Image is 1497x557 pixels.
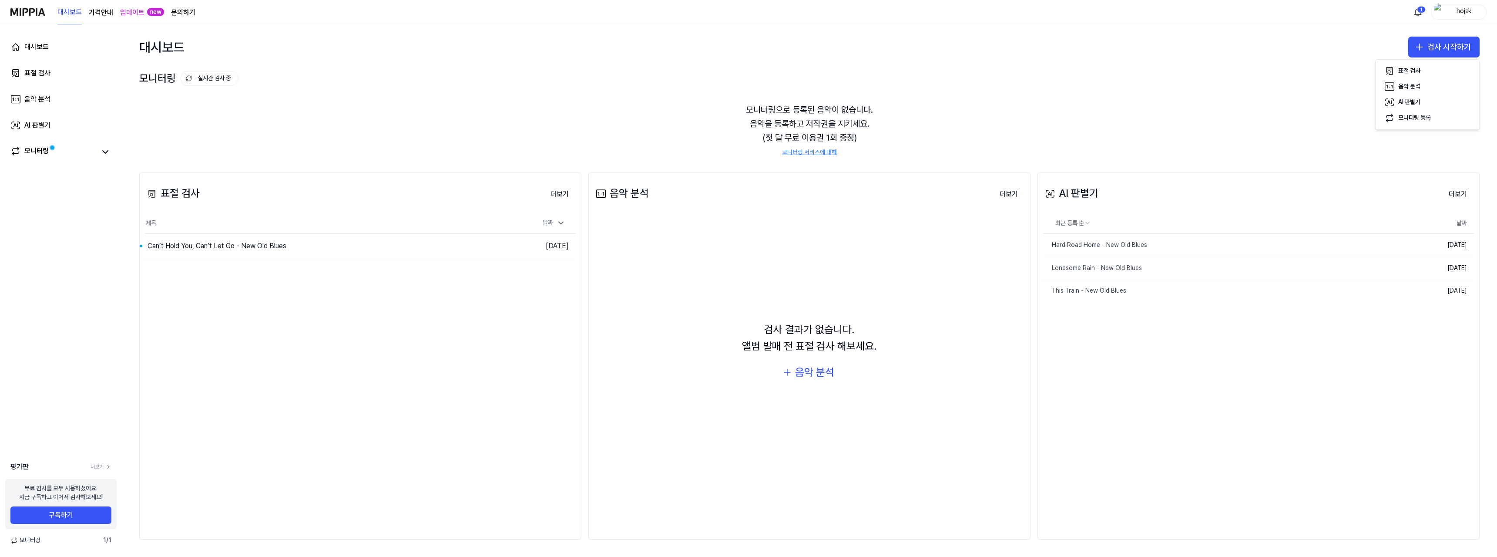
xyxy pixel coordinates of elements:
td: [DATE] [1423,280,1474,302]
button: profilehojak [1431,5,1487,20]
span: 1 / 1 [103,536,111,545]
div: new [147,8,164,17]
button: 음악 분석 [776,362,843,383]
div: 대시보드 [24,42,49,52]
div: AI 판별기 [24,120,50,131]
div: 음악 분석 [594,185,649,202]
a: 업데이트 [120,7,144,18]
div: Can’t Hold You, Can’t Let Go - New Old Blues [148,241,286,251]
button: 더보기 [544,186,576,203]
div: 대시보드 [139,33,185,61]
button: 음악 분석 [1379,79,1476,95]
div: 표절 검사 [145,185,200,202]
div: 모니터링으로 등록된 음악이 없습니다. 음악을 등록하고 저작권을 지키세요. (첫 달 무료 이용권 1회 증정) [139,92,1480,167]
div: Hard Road Home - New Old Blues [1043,241,1147,250]
a: 더보기 [91,463,111,471]
a: 문의하기 [171,7,195,18]
div: 모니터링 등록 [1398,114,1431,122]
img: 알림 [1413,7,1423,17]
div: 표절 검사 [1398,67,1420,75]
th: 제목 [145,213,468,234]
span: 모니터링 [10,536,40,545]
div: 음악 분석 [795,364,834,381]
a: 음악 분석 [5,89,117,110]
a: 대시보드 [57,0,82,24]
div: 모니터링 [24,146,49,158]
td: [DATE] [1423,234,1474,257]
img: profile [1434,3,1444,21]
a: 모니터링 [10,146,96,158]
div: 표절 검사 [24,68,50,78]
a: 가격안내 [89,7,113,18]
td: [DATE] [1423,257,1474,280]
span: 평가판 [10,462,29,472]
th: 날짜 [1423,213,1474,234]
a: Lonesome Rain - New Old Blues [1043,257,1423,280]
div: 음악 분석 [1398,82,1420,91]
div: 무료 검사를 모두 사용하셨어요. 지금 구독하고 이어서 검사해보세요! [19,484,103,501]
a: 대시보드 [5,37,117,57]
button: 모니터링 등록 [1379,110,1476,126]
div: 모니터링 [139,70,238,87]
button: 구독하기 [10,506,111,524]
td: [DATE] [468,234,576,259]
button: 더보기 [993,186,1025,203]
div: Lonesome Rain - New Old Blues [1043,264,1142,273]
button: 표절 검사 [1379,63,1476,79]
div: 1 [1417,6,1426,13]
div: hojak [1447,7,1481,17]
button: 더보기 [1442,186,1474,203]
a: AI 판별기 [5,115,117,136]
div: AI 판별기 [1043,185,1098,202]
div: 날짜 [539,216,569,230]
div: This Train - New Old Blues [1043,287,1126,295]
a: This Train - New Old Blues [1043,280,1423,302]
button: 알림1 [1411,5,1425,19]
div: 검사 결과가 없습니다. 앨범 발매 전 표절 검사 해보세요. [742,321,877,355]
a: 표절 검사 [5,63,117,84]
div: AI 판별기 [1398,98,1420,107]
button: 검사 시작하기 [1408,37,1480,57]
button: 실시간 검사 중 [181,71,238,86]
button: AI 판별기 [1379,95,1476,110]
div: 음악 분석 [24,94,50,105]
a: 모니터링 서비스에 대해 [782,148,837,157]
a: Hard Road Home - New Old Blues [1043,234,1423,257]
